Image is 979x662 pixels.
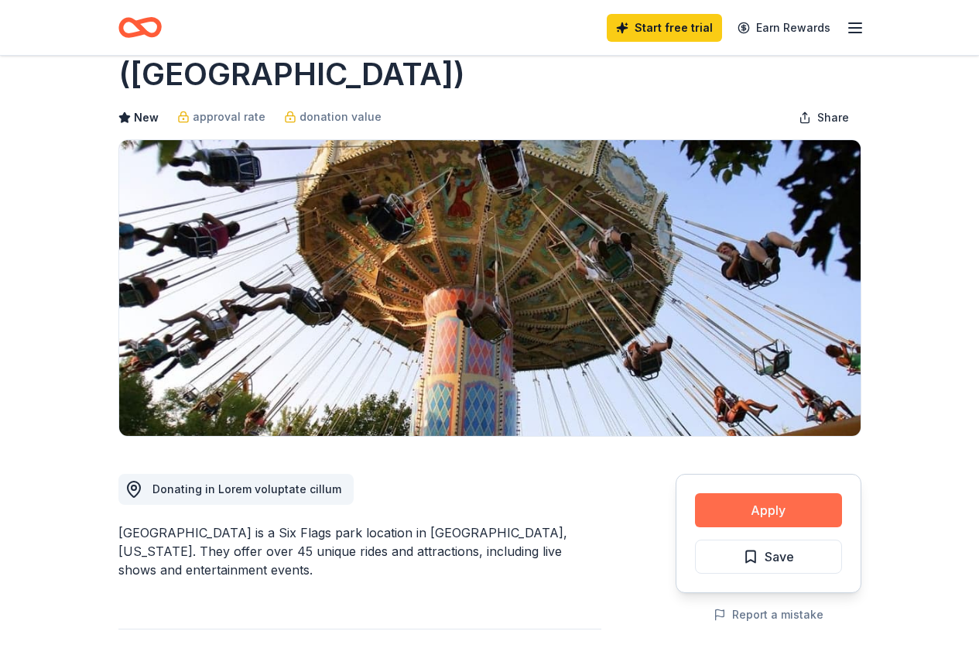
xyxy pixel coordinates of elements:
[118,9,162,46] a: Home
[728,14,840,42] a: Earn Rewards
[695,540,842,574] button: Save
[607,14,722,42] a: Start free trial
[193,108,265,126] span: approval rate
[134,108,159,127] span: New
[119,140,861,436] img: Image for Six Flags Great America (Gurnee)
[118,523,601,579] div: [GEOGRAPHIC_DATA] is a Six Flags park location in [GEOGRAPHIC_DATA], [US_STATE]. They offer over ...
[786,102,861,133] button: Share
[152,482,341,496] span: Donating in Lorem voluptate cillum
[695,493,842,527] button: Apply
[765,547,794,567] span: Save
[284,108,382,126] a: donation value
[817,108,849,127] span: Share
[714,605,823,624] button: Report a mistake
[177,108,265,126] a: approval rate
[300,108,382,126] span: donation value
